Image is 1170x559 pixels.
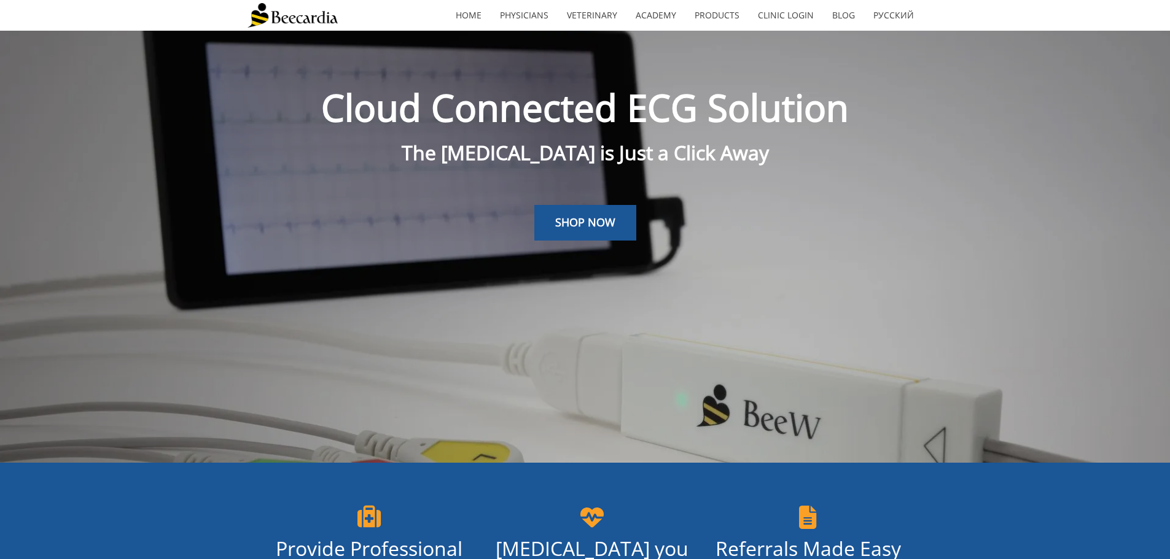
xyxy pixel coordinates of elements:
[626,1,685,29] a: Academy
[864,1,923,29] a: Русский
[685,1,749,29] a: Products
[823,1,864,29] a: Blog
[491,1,558,29] a: Physicians
[248,3,338,28] img: Beecardia
[555,215,615,229] span: SHOP NOW
[534,205,636,241] a: SHOP NOW
[321,82,849,133] span: Cloud Connected ECG Solution
[447,1,491,29] a: home
[558,1,626,29] a: Veterinary
[749,1,823,29] a: Clinic Login
[402,139,769,166] span: The [MEDICAL_DATA] is Just a Click Away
